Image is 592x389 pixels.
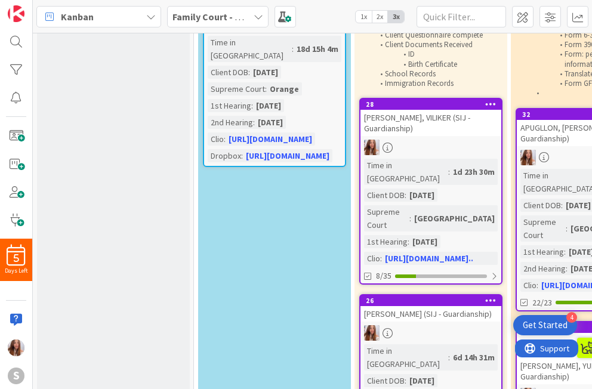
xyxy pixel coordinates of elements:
[405,189,406,202] span: :
[208,149,241,162] div: Dropbox
[536,279,538,292] span: :
[532,297,552,309] span: 22/23
[360,140,501,155] div: AR
[366,100,501,109] div: 28
[364,189,405,202] div: Client DOB
[360,295,501,306] div: 26
[208,132,224,146] div: Clio
[374,79,501,88] li: Immigration Records
[520,215,566,242] div: Supreme Court
[374,60,501,69] li: Birth Certificate
[566,262,568,275] span: :
[364,325,380,341] img: AR
[364,235,408,248] div: 1st Hearing
[360,306,501,322] div: [PERSON_NAME] (SIJ - Guardianship)
[520,262,566,275] div: 2nd Hearing
[374,40,501,50] li: Client Documents Received
[364,252,380,265] div: Clio
[208,82,265,95] div: Supreme Court
[267,82,302,95] div: Orange
[364,344,448,371] div: Time in [GEOGRAPHIC_DATA]
[224,132,226,146] span: :
[248,66,250,79] span: :
[359,98,502,285] a: 28[PERSON_NAME], VILIKER (SIJ - Guardianship)ARTime in [GEOGRAPHIC_DATA]:1d 23h 30mClient DOB:[DA...
[364,374,405,387] div: Client DOB
[366,297,501,305] div: 26
[520,245,564,258] div: 1st Hearing
[406,189,437,202] div: [DATE]
[448,351,450,364] span: :
[380,252,382,265] span: :
[61,10,94,24] span: Kanban
[253,116,255,129] span: :
[294,42,341,55] div: 18d 15h 4m
[409,235,440,248] div: [DATE]
[208,99,251,112] div: 1st Hearing
[385,253,473,264] a: [URL][DOMAIN_NAME]..
[364,205,409,231] div: Supreme Court
[8,339,24,356] img: AR
[172,11,308,23] b: Family Court - SIJ Matters (FL2)
[374,69,501,79] li: School Records
[561,199,563,212] span: :
[374,30,501,40] li: Client Questionnaire complete
[364,140,380,155] img: AR
[265,82,267,95] span: :
[520,150,536,165] img: AR
[409,212,411,225] span: :
[255,116,286,129] div: [DATE]
[208,36,292,62] div: Time in [GEOGRAPHIC_DATA]
[405,374,406,387] span: :
[566,222,568,235] span: :
[25,2,54,16] span: Support
[360,295,501,322] div: 26[PERSON_NAME] (SIJ - Guardianship)
[360,99,501,136] div: 28[PERSON_NAME], VILIKER (SIJ - Guardianship)
[513,315,577,335] div: Open Get Started checklist, remaining modules: 4
[356,11,372,23] span: 1x
[374,50,501,59] li: ID
[292,42,294,55] span: :
[372,11,388,23] span: 2x
[523,319,568,331] div: Get Started
[250,66,281,79] div: [DATE]
[564,245,566,258] span: :
[360,110,501,136] div: [PERSON_NAME], VILIKER (SIJ - Guardianship)
[253,99,284,112] div: [DATE]
[376,270,391,282] span: 8/35
[360,325,501,341] div: AR
[408,235,409,248] span: :
[417,6,506,27] input: Quick Filter...
[448,165,450,178] span: :
[360,99,501,110] div: 28
[208,66,248,79] div: Client DOB
[14,254,19,263] span: 5
[246,150,329,161] a: [URL][DOMAIN_NAME]
[450,165,498,178] div: 1d 23h 30m
[566,312,577,323] div: 4
[411,212,498,225] div: [GEOGRAPHIC_DATA]
[450,351,498,364] div: 6d 14h 31m
[251,99,253,112] span: :
[406,374,437,387] div: [DATE]
[520,279,536,292] div: Clio
[8,5,24,22] img: Visit kanbanzone.com
[8,368,24,384] div: S
[388,11,404,23] span: 3x
[229,134,312,144] a: [URL][DOMAIN_NAME]
[520,199,561,212] div: Client DOB
[241,149,243,162] span: :
[208,116,253,129] div: 2nd Hearing
[364,159,448,185] div: Time in [GEOGRAPHIC_DATA]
